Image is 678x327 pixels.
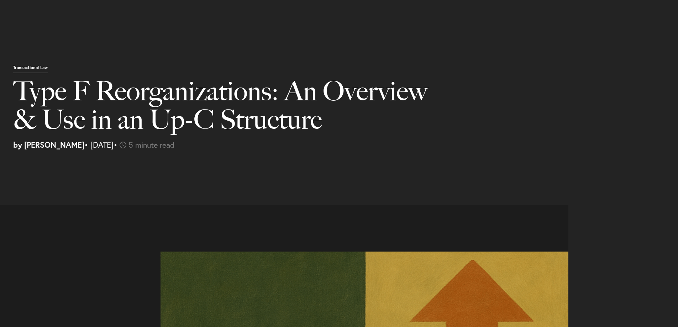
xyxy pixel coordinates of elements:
img: icon-time-light.svg [120,142,126,148]
strong: by [PERSON_NAME] [13,139,84,150]
p: • [DATE] [13,141,624,149]
p: Transactional Law [13,65,48,73]
span: 5 minute read [128,139,175,150]
h1: Type F Reorganizations: An Overview & Use in an Up-C Structure [13,77,441,141]
span: • [114,139,117,150]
